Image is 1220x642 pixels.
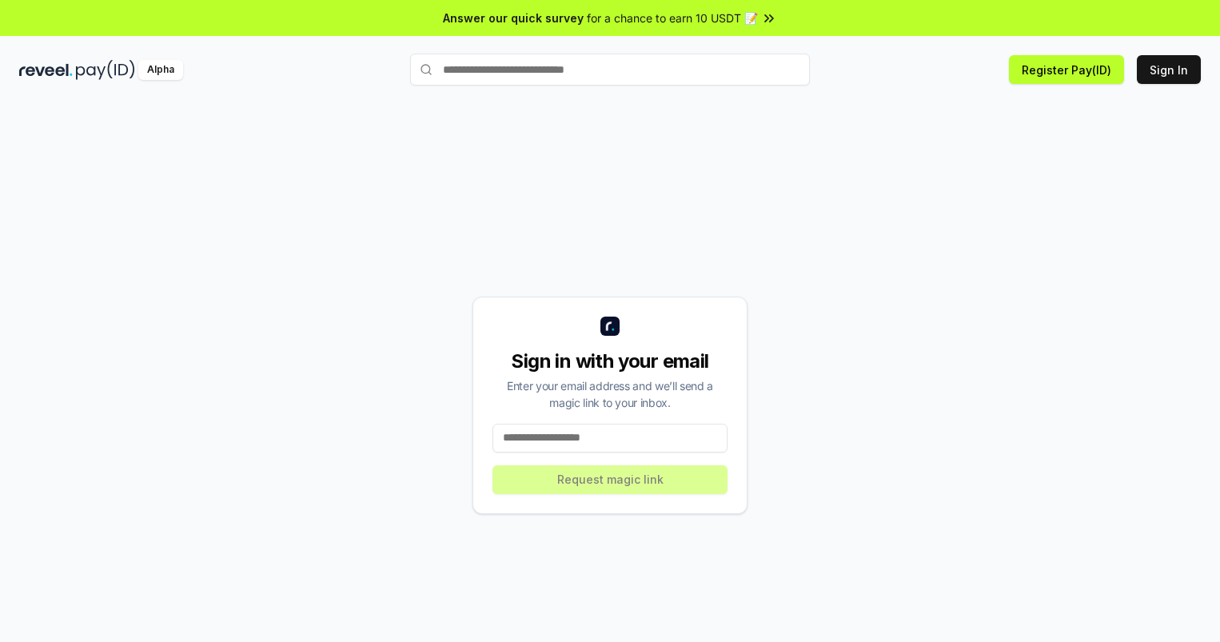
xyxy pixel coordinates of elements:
div: Enter your email address and we’ll send a magic link to your inbox. [492,377,728,411]
button: Sign In [1137,55,1201,84]
span: for a chance to earn 10 USDT 📝 [587,10,758,26]
div: Sign in with your email [492,349,728,374]
button: Register Pay(ID) [1009,55,1124,84]
img: logo_small [600,317,620,336]
img: pay_id [76,60,135,80]
span: Answer our quick survey [443,10,584,26]
img: reveel_dark [19,60,73,80]
div: Alpha [138,60,183,80]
